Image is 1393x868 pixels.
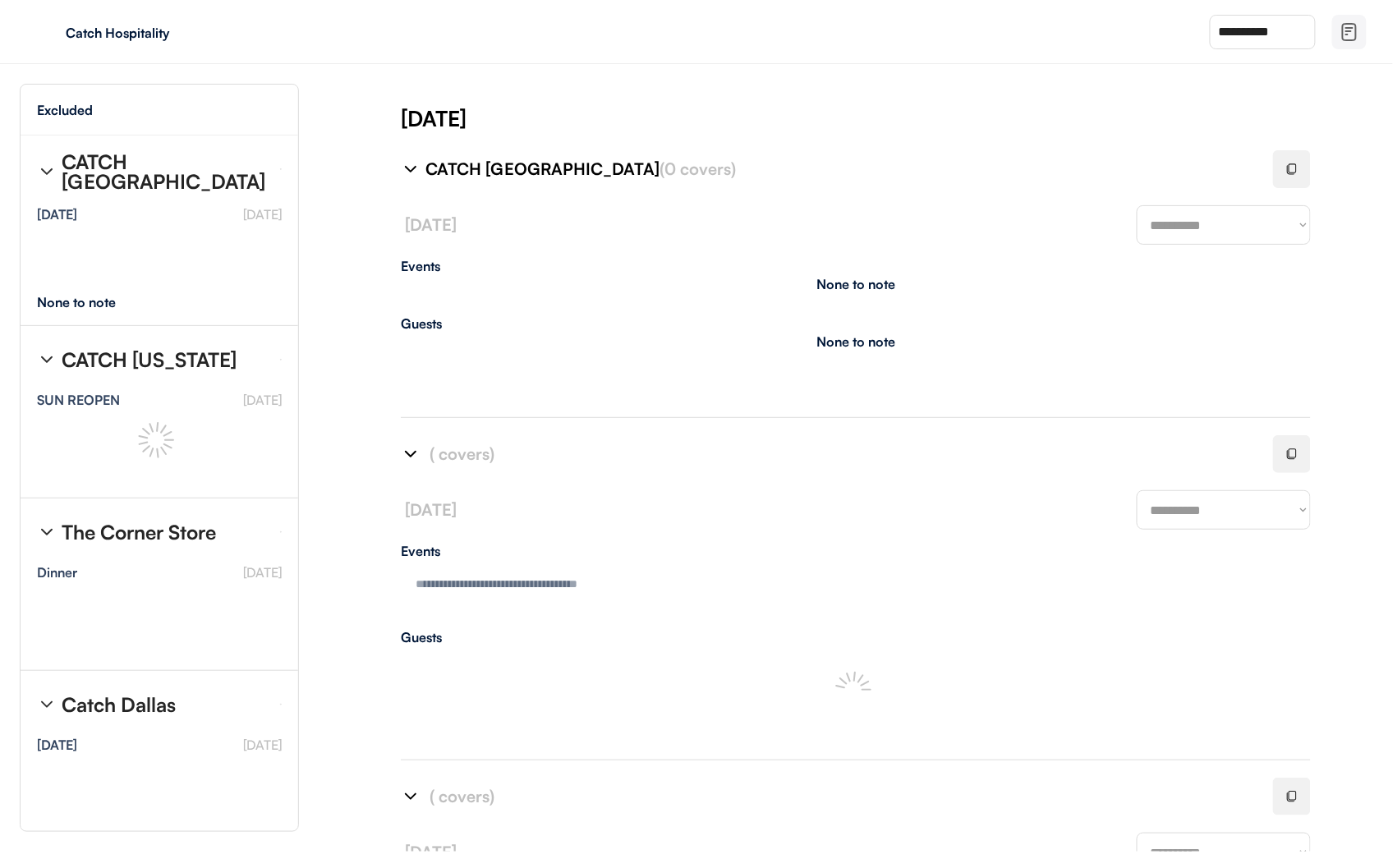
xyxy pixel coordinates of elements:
div: Events [401,259,1311,273]
font: ( covers) [430,786,494,806]
font: (0 covers) [660,158,736,179]
font: [DATE] [243,392,282,408]
div: [DATE] [401,103,1393,133]
img: chevron-right%20%281%29.svg [37,522,57,542]
img: file-02.svg [1340,22,1359,42]
div: Catch Dallas [62,695,176,714]
div: None to note [816,278,895,291]
div: None to note [37,296,146,309]
div: [DATE] [37,738,77,751]
div: Guests [401,631,1311,644]
font: [DATE] [405,499,457,520]
div: CATCH [GEOGRAPHIC_DATA] [62,152,267,191]
font: ( covers) [430,443,494,464]
div: Excluded [37,103,93,117]
img: chevron-right%20%281%29.svg [401,787,421,806]
img: chevron-right%20%281%29.svg [37,350,57,370]
img: chevron-right%20%281%29.svg [401,444,421,464]
font: [DATE] [405,842,457,862]
font: [DATE] [243,737,282,753]
div: Catch Hospitality [66,26,273,39]
div: The Corner Store [62,522,216,542]
font: [DATE] [243,564,282,581]
img: chevron-right%20%281%29.svg [37,695,57,714]
img: yH5BAEAAAAALAAAAAABAAEAAAIBRAA7 [33,19,59,45]
div: SUN REOPEN [37,393,120,406]
div: CATCH [GEOGRAPHIC_DATA] [425,158,1253,181]
div: None to note [816,335,895,348]
div: Dinner [37,566,77,579]
font: [DATE] [405,214,457,235]
div: [DATE] [37,208,77,221]
img: chevron-right%20%281%29.svg [401,159,421,179]
div: Guests [401,317,1311,330]
div: CATCH [US_STATE] [62,350,237,370]
div: Events [401,544,1311,558]
font: [DATE] [243,206,282,223]
img: chevron-right%20%281%29.svg [37,162,57,181]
